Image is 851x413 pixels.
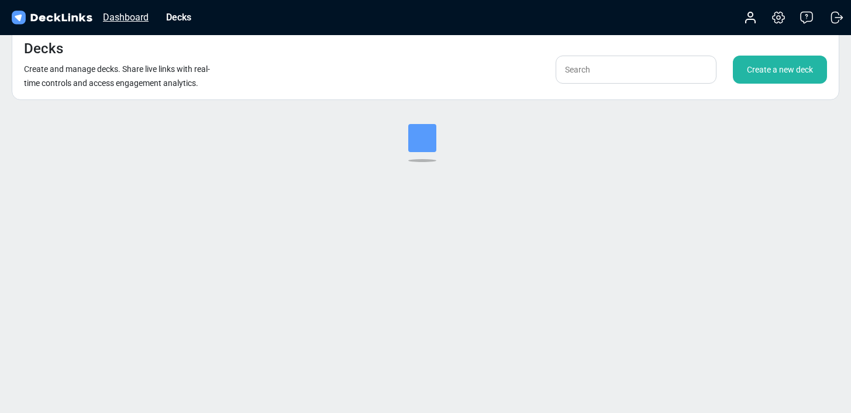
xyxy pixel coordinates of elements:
[556,56,716,84] input: Search
[9,9,94,26] img: DeckLinks
[160,10,197,25] div: Decks
[24,64,210,88] small: Create and manage decks. Share live links with real-time controls and access engagement analytics.
[24,40,63,57] h4: Decks
[97,10,154,25] div: Dashboard
[733,56,827,84] div: Create a new deck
